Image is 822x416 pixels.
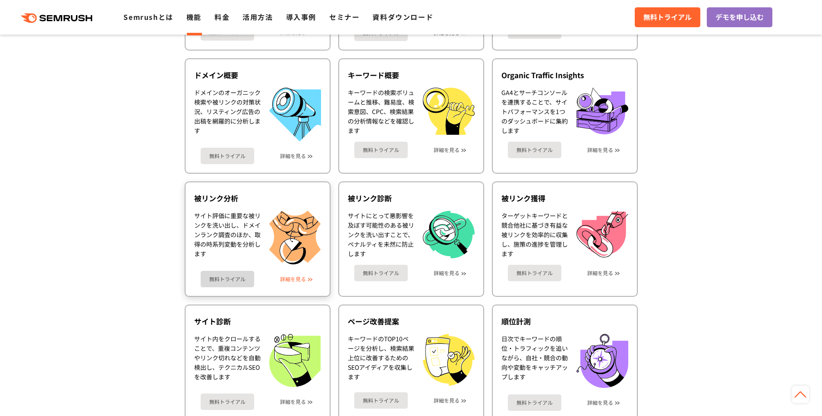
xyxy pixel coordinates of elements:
[501,316,628,327] div: 順位計測
[214,12,230,22] a: 料金
[501,88,568,135] div: GA4とサーチコンソールを連携することで、サイトパフォーマンスを1つのダッシュボードに集約します
[201,148,254,164] a: 無料トライアル
[269,88,321,141] img: ドメイン概要
[423,334,475,386] img: ページ改善提案
[501,211,568,258] div: ターゲットキーワードと競合他社に基づき有益な被リンクを効率的に収集し、施策の進捗を管理します
[280,153,306,159] a: 詳細を見る
[434,147,460,153] a: 詳細を見る
[186,12,202,22] a: 機能
[348,193,475,203] div: 被リンク診断
[354,392,408,409] a: 無料トライアル
[434,397,460,403] a: 詳細を見る
[643,12,692,23] span: 無料トライアル
[423,88,475,135] img: キーワード概要
[243,12,273,22] a: 活用方法
[123,12,173,22] a: Semrushとは
[348,316,475,327] div: ページ改善提案
[201,394,254,410] a: 無料トライアル
[194,211,261,264] div: サイト評価に重要な被リンクを洗い出し、ドメインランク調査のほか、取得の時系列変動を分析します
[348,334,414,386] div: キーワードのTOP10ページを分析し、検索結果上位に改善するためのSEOアイディアを収集します
[348,88,414,135] div: キーワードの検索ボリュームと推移、難易度、検索意図、CPC、検索結果の分析情報などを確認します
[280,399,306,405] a: 詳細を見る
[707,7,772,27] a: デモを申し込む
[587,147,613,153] a: 詳細を見る
[194,88,261,141] div: ドメインのオーガニック検索や被リンクの対策状況、リスティング広告の出稿を網羅的に分析します
[501,70,628,80] div: Organic Traffic Insights
[508,142,561,158] a: 無料トライアル
[372,12,433,22] a: 資料ダウンロード
[286,12,316,22] a: 導入事例
[269,211,321,264] img: 被リンク分析
[501,334,568,388] div: 日次でキーワードの順位・トラフィックを追いながら、自社・競合の動向や変動をキャッチアップします
[587,270,613,276] a: 詳細を見る
[576,211,628,257] img: 被リンク獲得
[194,193,321,203] div: 被リンク分析
[194,70,321,80] div: ドメイン概要
[354,142,408,158] a: 無料トライアル
[576,334,628,388] img: 順位計測
[508,265,561,281] a: 無料トライアル
[348,211,414,259] div: サイトにとって悪影響を及ぼす可能性のある被リンクを洗い出すことで、ペナルティを未然に防止します
[280,29,306,35] a: 詳細を見る
[348,70,475,80] div: キーワード概要
[434,270,460,276] a: 詳細を見る
[587,400,613,406] a: 詳細を見る
[423,211,475,259] img: 被リンク診断
[635,7,700,27] a: 無料トライアル
[280,276,306,282] a: 詳細を見る
[201,271,254,287] a: 無料トライアル
[434,30,460,36] a: 詳細を見る
[501,193,628,203] div: 被リンク獲得
[329,12,359,22] a: セミナー
[194,334,261,387] div: サイト内をクロールすることで、重複コンテンツやリンク切れなどを自動検出し、テクニカルSEOを改善します
[508,394,561,411] a: 無料トライアル
[194,316,321,327] div: サイト診断
[269,334,321,387] img: サイト診断
[715,12,764,23] span: デモを申し込む
[576,88,628,134] img: Organic Traffic Insights
[354,265,408,281] a: 無料トライアル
